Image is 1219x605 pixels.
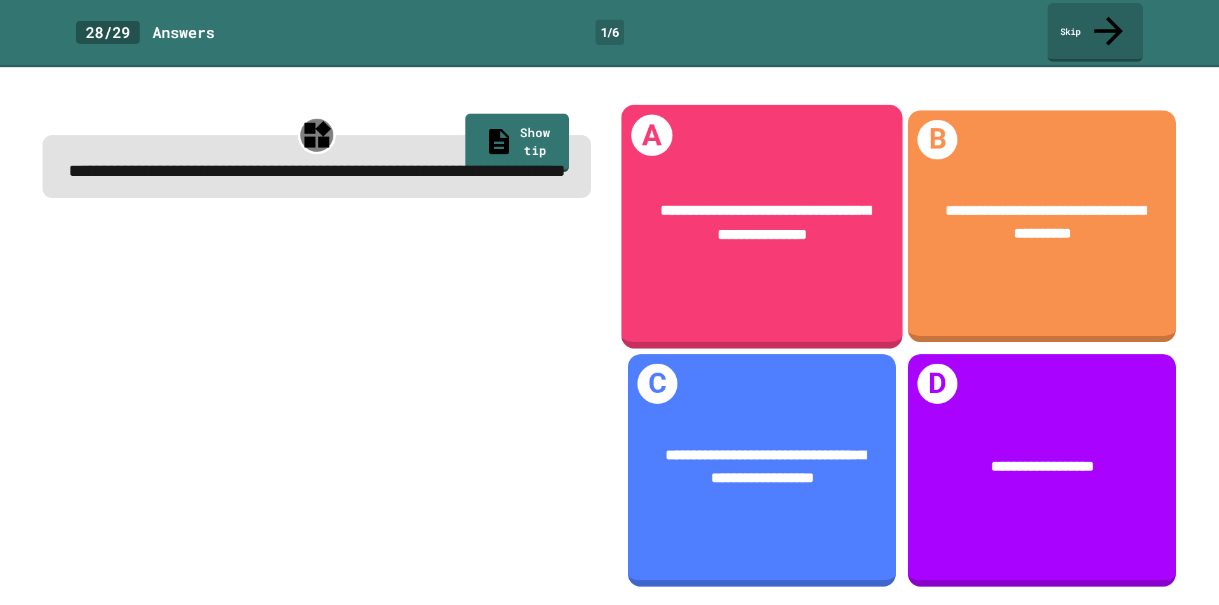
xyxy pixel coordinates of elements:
[76,21,140,44] div: 28 / 29
[917,120,957,159] h1: B
[637,364,677,403] h1: C
[152,21,215,44] div: Answer s
[596,20,624,45] div: 1 / 6
[631,114,672,156] h1: A
[1048,3,1143,62] a: Skip
[917,364,957,403] h1: D
[465,114,569,172] a: Show tip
